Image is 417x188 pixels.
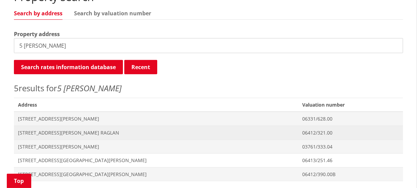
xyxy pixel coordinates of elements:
[302,157,399,164] span: 06413/251.46
[302,129,399,136] span: 06412/321.00
[14,38,403,53] input: e.g. Duke Street NGARUAWAHIA
[302,115,399,122] span: 06331/628.00
[14,126,403,140] a: [STREET_ADDRESS][PERSON_NAME] RAGLAN 06412/321.00
[14,98,298,112] span: Address
[14,30,60,38] label: Property address
[14,140,403,154] a: [STREET_ADDRESS][PERSON_NAME] 03761/333.04
[124,60,157,74] button: Recent
[302,143,399,150] span: 03761/333.04
[14,60,123,74] button: Search rates information database
[74,11,151,16] a: Search by valuation number
[14,82,19,94] span: 5
[18,143,294,150] span: [STREET_ADDRESS][PERSON_NAME]
[18,171,294,178] span: [STREET_ADDRESS][GEOGRAPHIC_DATA][PERSON_NAME]
[57,82,122,94] em: 5 [PERSON_NAME]
[298,98,403,112] span: Valuation number
[18,157,294,164] span: [STREET_ADDRESS][GEOGRAPHIC_DATA][PERSON_NAME]
[14,11,62,16] a: Search by address
[14,167,403,181] a: [STREET_ADDRESS][GEOGRAPHIC_DATA][PERSON_NAME] 06412/390.00B
[302,171,399,178] span: 06412/390.00B
[14,82,403,94] p: results for
[18,115,294,122] span: [STREET_ADDRESS][PERSON_NAME]
[14,154,403,168] a: [STREET_ADDRESS][GEOGRAPHIC_DATA][PERSON_NAME] 06413/251.46
[386,159,410,184] iframe: Messenger Launcher
[18,129,294,136] span: [STREET_ADDRESS][PERSON_NAME] RAGLAN
[14,112,403,126] a: [STREET_ADDRESS][PERSON_NAME] 06331/628.00
[7,174,31,188] a: Top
